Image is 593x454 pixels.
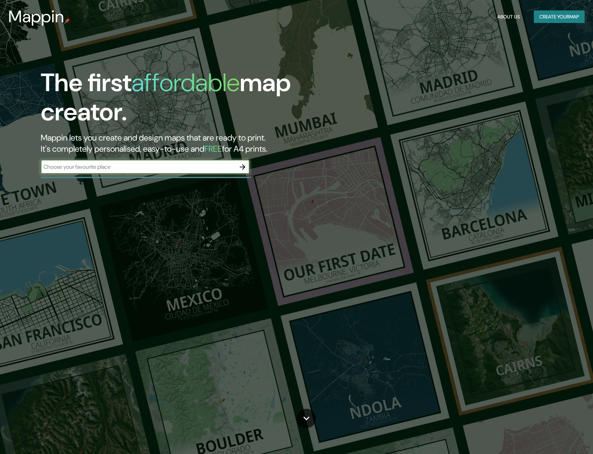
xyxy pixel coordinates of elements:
h3: Mappin [8,7,64,26]
img: mappin-pin [64,18,70,24]
input: Choose your favourite place [41,163,236,171]
h2: Mappin lets you create and design maps that are ready to print. It's completely personalised, eas... [41,132,337,154]
button: About Us [495,10,523,23]
h1: The first map creator. [41,68,337,132]
h1: affordable [132,66,240,99]
button: Create yourmap [534,10,585,23]
h5: FREE [204,143,222,154]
